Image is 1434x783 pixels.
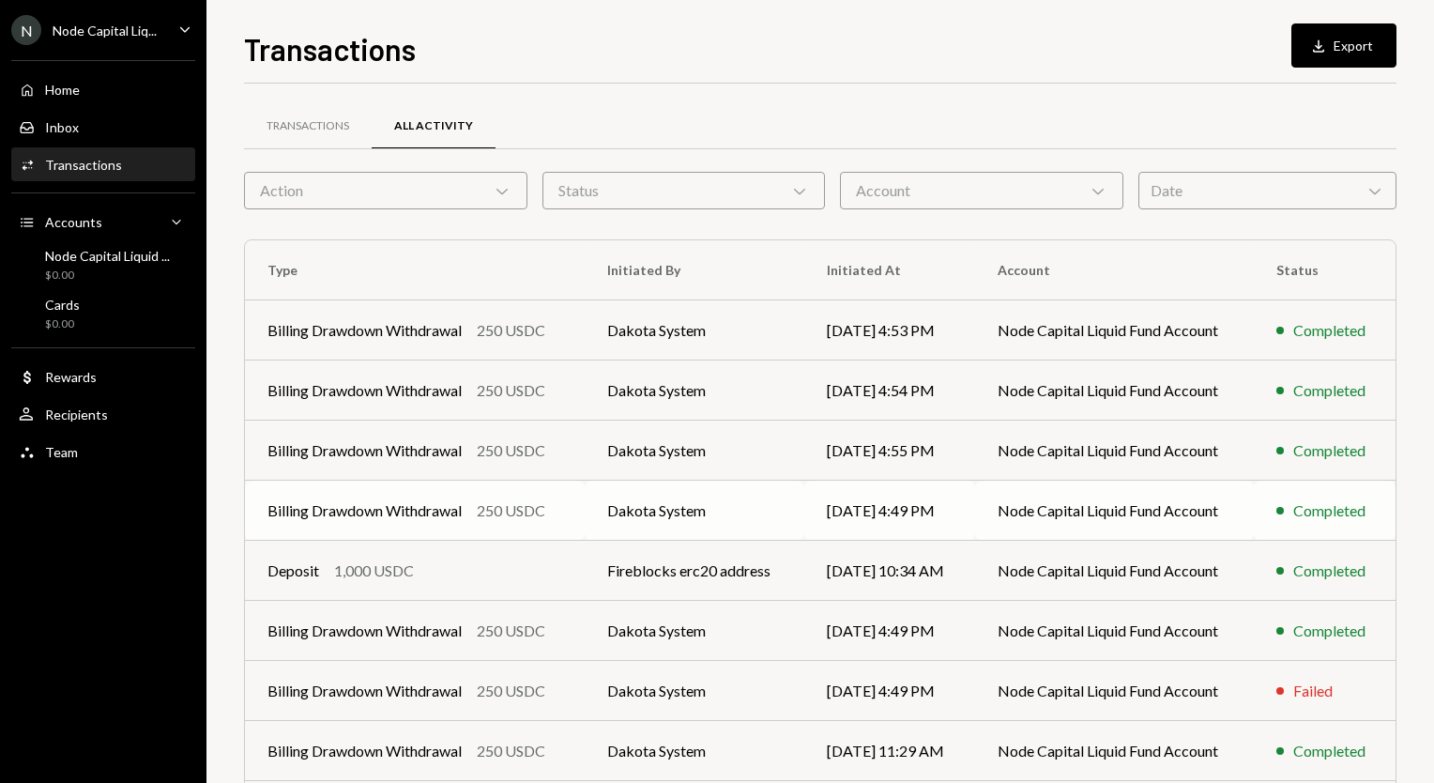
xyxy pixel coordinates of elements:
div: Billing Drawdown Withdrawal [267,740,462,762]
a: Inbox [11,110,195,144]
div: Status [542,172,826,209]
a: Transactions [11,147,195,181]
td: [DATE] 4:49 PM [804,661,975,721]
div: 250 USDC [477,620,545,642]
td: [DATE] 4:49 PM [804,601,975,661]
div: Completed [1293,319,1365,342]
div: Action [244,172,527,209]
td: [DATE] 4:55 PM [804,421,975,481]
a: Team [11,435,195,468]
td: [DATE] 10:34 AM [804,541,975,601]
div: 250 USDC [477,499,545,522]
a: All Activity [372,102,496,150]
td: Dakota System [585,721,804,781]
button: Export [1291,23,1396,68]
div: 250 USDC [477,439,545,462]
div: Billing Drawdown Withdrawal [267,620,462,642]
h1: Transactions [244,30,416,68]
th: Type [245,240,585,300]
td: Node Capital Liquid Fund Account [975,721,1255,781]
div: Deposit [267,560,319,582]
td: Dakota System [585,300,804,361]
div: Completed [1293,499,1365,522]
a: Node Capital Liquid ...$0.00 [11,242,195,287]
div: 250 USDC [477,379,545,402]
div: Cards [45,297,80,313]
div: Billing Drawdown Withdrawal [267,439,462,462]
a: Rewards [11,360,195,393]
td: Dakota System [585,661,804,721]
td: Dakota System [585,361,804,421]
th: Initiated By [585,240,804,300]
div: Completed [1293,560,1365,582]
div: $0.00 [45,316,80,332]
div: Completed [1293,439,1365,462]
a: Transactions [244,102,372,150]
th: Initiated At [804,240,975,300]
div: Team [45,444,78,460]
div: Failed [1293,680,1333,702]
td: Dakota System [585,601,804,661]
div: Node Capital Liq... [53,23,157,38]
td: Node Capital Liquid Fund Account [975,361,1255,421]
div: 250 USDC [477,680,545,702]
td: [DATE] 4:49 PM [804,481,975,541]
td: [DATE] 11:29 AM [804,721,975,781]
td: Node Capital Liquid Fund Account [975,481,1255,541]
div: N [11,15,41,45]
div: Accounts [45,214,102,230]
div: Billing Drawdown Withdrawal [267,499,462,522]
div: Inbox [45,119,79,135]
div: Completed [1293,740,1365,762]
td: [DATE] 4:53 PM [804,300,975,361]
div: Account [840,172,1123,209]
a: Accounts [11,205,195,238]
td: Dakota System [585,421,804,481]
div: Transactions [45,157,122,173]
td: Node Capital Liquid Fund Account [975,541,1255,601]
div: Recipients [45,407,108,422]
a: Home [11,72,195,106]
div: Billing Drawdown Withdrawal [267,680,462,702]
div: Home [45,82,80,98]
div: Rewards [45,369,97,385]
td: Node Capital Liquid Fund Account [975,601,1255,661]
div: Completed [1293,379,1365,402]
td: Dakota System [585,481,804,541]
td: Node Capital Liquid Fund Account [975,300,1255,361]
td: Fireblocks erc20 address [585,541,804,601]
td: Node Capital Liquid Fund Account [975,661,1255,721]
th: Account [975,240,1255,300]
div: Billing Drawdown Withdrawal [267,319,462,342]
div: Date [1138,172,1396,209]
div: Transactions [267,118,349,134]
div: Billing Drawdown Withdrawal [267,379,462,402]
a: Recipients [11,397,195,431]
a: Cards$0.00 [11,291,195,336]
div: 250 USDC [477,319,545,342]
div: 250 USDC [477,740,545,762]
th: Status [1254,240,1396,300]
div: All Activity [394,118,473,134]
div: 1,000 USDC [334,560,414,582]
td: [DATE] 4:54 PM [804,361,975,421]
td: Node Capital Liquid Fund Account [975,421,1255,481]
div: $0.00 [45,268,170,284]
div: Node Capital Liquid ... [45,248,170,264]
div: Completed [1293,620,1365,642]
